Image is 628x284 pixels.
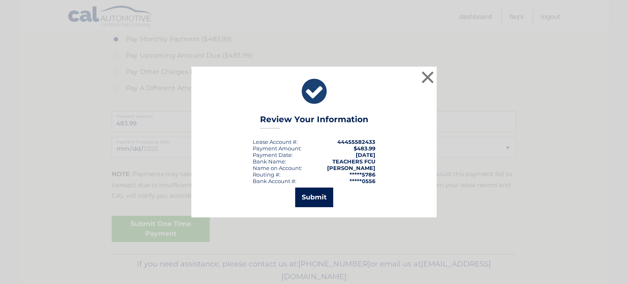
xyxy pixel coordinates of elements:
div: Lease Account #: [253,139,298,145]
div: : [253,152,293,158]
span: [DATE] [356,152,375,158]
span: $483.99 [354,145,375,152]
button: Submit [295,188,333,207]
div: Bank Name: [253,158,286,165]
button: × [419,69,436,85]
strong: TEACHERS FCU [332,158,375,165]
div: Payment Amount: [253,145,302,152]
div: Routing #: [253,171,280,178]
strong: [PERSON_NAME] [327,165,375,171]
div: Name on Account: [253,165,302,171]
span: Payment Date [253,152,292,158]
strong: 44455582433 [337,139,375,145]
h3: Review Your Information [260,114,368,129]
div: Bank Account #: [253,178,296,184]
